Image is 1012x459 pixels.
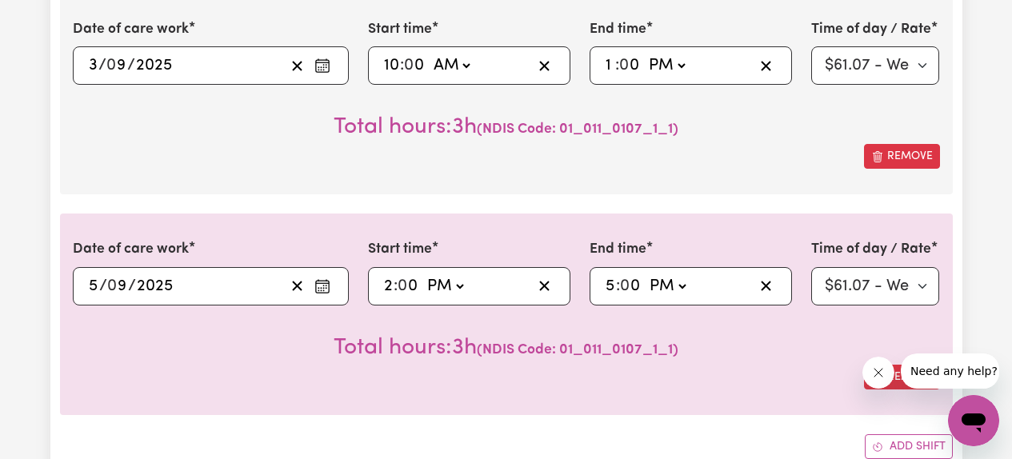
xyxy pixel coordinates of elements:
[811,239,931,260] label: Time of day / Rate
[285,54,310,78] button: Clear date
[398,278,407,294] span: 0
[128,277,136,295] span: /
[477,122,678,136] span: ( 01_011_0107_1_1 )
[482,122,556,136] strong: NDIS Code:
[88,274,99,298] input: --
[73,239,189,260] label: Date of care work
[398,274,419,298] input: --
[615,57,619,74] span: :
[619,58,629,74] span: 0
[136,274,174,298] input: ----
[334,337,477,359] span: Total hours worked: 3 hours
[605,54,615,78] input: --
[400,57,404,74] span: :
[405,54,426,78] input: --
[383,54,400,78] input: --
[108,274,128,298] input: --
[948,395,999,446] iframe: Button to launch messaging window
[811,19,931,40] label: Time of day / Rate
[621,274,642,298] input: --
[590,239,646,260] label: End time
[404,58,414,74] span: 0
[88,54,98,78] input: --
[862,357,894,389] iframe: Close message
[107,54,127,78] input: --
[98,57,106,74] span: /
[127,57,135,74] span: /
[334,116,477,138] span: Total hours worked: 3 hours
[482,343,556,357] strong: NDIS Code:
[865,434,953,459] button: Add another shift
[368,239,432,260] label: Start time
[285,274,310,298] button: Clear date
[864,144,940,169] button: Remove this shift
[605,274,616,298] input: --
[106,58,116,74] span: 0
[620,278,630,294] span: 0
[616,277,620,295] span: :
[310,54,335,78] button: Enter the date of care work
[310,274,335,298] button: Enter the date of care work
[394,277,398,295] span: :
[620,54,641,78] input: --
[368,19,432,40] label: Start time
[477,343,678,357] span: ( 01_011_0107_1_1 )
[383,274,394,298] input: --
[73,19,189,40] label: Date of care work
[590,19,646,40] label: End time
[901,353,999,389] iframe: Message from company
[135,54,173,78] input: ----
[99,277,107,295] span: /
[107,278,117,294] span: 0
